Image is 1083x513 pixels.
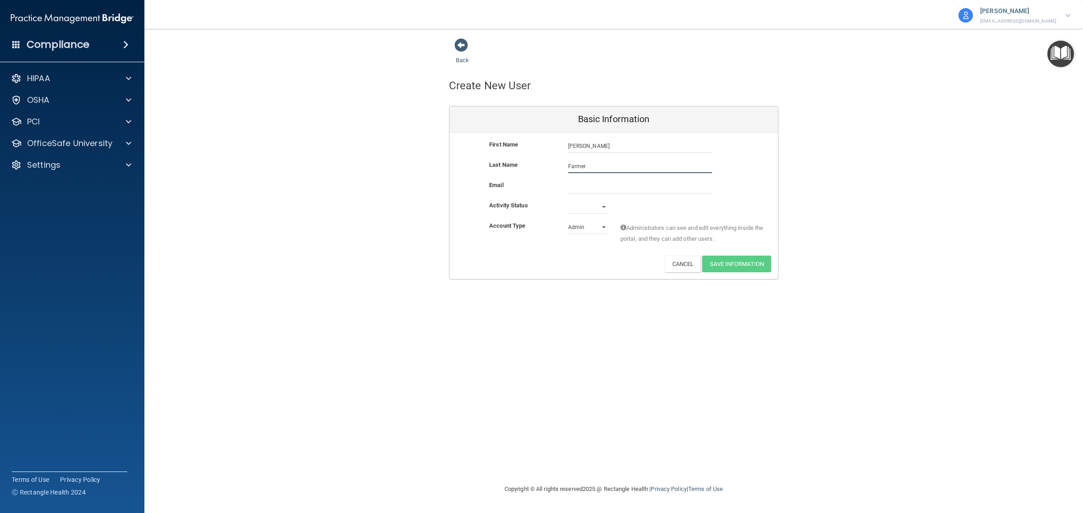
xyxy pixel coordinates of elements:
a: Privacy Policy [651,486,686,492]
a: Terms of Use [688,486,723,492]
b: First Name [489,141,518,148]
h4: Create New User [449,80,531,92]
b: Activity Status [489,202,528,209]
img: PMB logo [11,9,134,27]
a: Settings [11,160,131,170]
a: HIPAA [11,73,131,84]
p: OfficeSafe University [27,138,112,149]
p: [PERSON_NAME] [980,5,1056,17]
a: OfficeSafe University [11,138,131,149]
a: Privacy Policy [60,475,101,484]
span: Administrators can see and edit everything inside the portal, and they can add other users. [620,223,764,244]
img: arrow-down.227dba2b.svg [1065,14,1071,17]
p: PCI [27,116,40,127]
a: Terms of Use [12,475,49,484]
button: Save Information [702,256,771,272]
p: HIPAA [27,73,50,84]
span: Ⓒ Rectangle Health 2024 [12,488,86,497]
h4: Compliance [27,38,89,51]
b: Account Type [489,222,525,229]
p: [EMAIL_ADDRESS][DOMAIN_NAME] [980,17,1056,25]
button: Cancel [665,256,701,272]
button: Open Resource Center [1047,41,1074,67]
a: OSHA [11,95,131,105]
div: Copyright © All rights reserved 2025 @ Rectangle Health | | [449,475,778,504]
img: avatar.17b06cb7.svg [958,8,973,23]
p: Settings [27,160,60,170]
p: OSHA [27,95,50,105]
b: Last Name [489,161,518,168]
a: PCI [11,116,131,127]
b: Email [489,182,504,188]
a: Back [456,46,469,64]
div: Basic Information [449,106,778,133]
